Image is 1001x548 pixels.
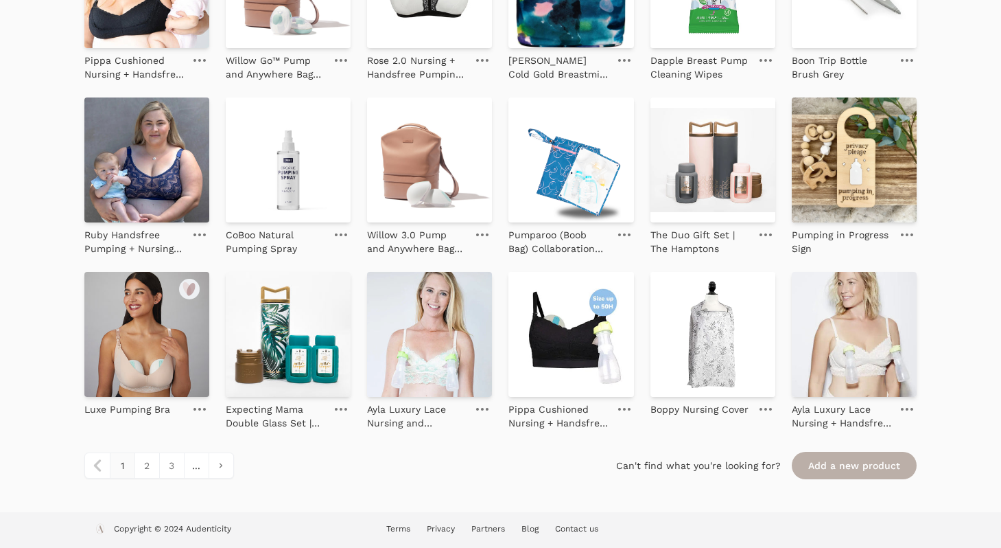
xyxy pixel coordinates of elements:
[84,54,185,81] p: Pippa Cushioned Nursing + Handsfree Pumping bra
[508,98,633,222] img: Pumparoo (Boob Bag) Collaboration Sarah Wells x bemybreastfriend
[427,524,455,534] a: Privacy
[367,222,467,255] a: Willow 3.0 Pump and Anywhere Bag Bundle
[508,54,609,81] p: [PERSON_NAME] Cold Gold Breastmilk Cooler with [MEDICAL_DATA]
[792,228,892,255] p: Pumping in Progress Sign
[84,228,185,255] p: Ruby Handsfree Pumping + Nursing Bra
[508,402,609,430] p: Pippa Cushioned Nursing + Handsfree Pumping bra (WAA)
[792,222,892,255] a: Pumping in Progress Sign
[159,453,184,478] a: 3
[650,98,775,222] img: The Duo Gift Set | The Hamptons
[367,48,467,81] a: Rose 2.0 Nursing + Handsfree Pumping Bra (EVERVIOLET)
[555,524,598,534] a: Contact us
[226,272,351,397] img: Expecting Mama Double Glass Set | Panama Palms
[616,459,781,472] span: Can't find what you're looking for?
[84,222,185,255] a: Ruby Handsfree Pumping + Nursing Bra
[792,452,917,479] a: Add a new product
[792,397,892,430] a: Ayla Luxury Lace Nursing + Handsfree Pumping Bra
[226,222,326,255] a: CoBoo Natural Pumping Spray
[508,222,609,255] a: Pumparoo (Boob Bag) Collaboration [PERSON_NAME] x bemybreastfriend
[508,228,609,255] p: Pumparoo (Boob Bag) Collaboration [PERSON_NAME] x bemybreastfriend
[508,272,633,397] img: Pippa Cushioned Nursing + Handsfree Pumping bra (WAA)
[367,402,467,430] p: Ayla Luxury Lace Nursing and Handsfree Pumping bra
[386,524,410,534] a: Terms
[792,54,892,81] p: Boon Trip Bottle Brush Grey
[84,453,234,479] nav: pagination
[508,48,609,81] a: [PERSON_NAME] Cold Gold Breastmilk Cooler with [MEDICAL_DATA]
[792,402,892,430] p: Ayla Luxury Lace Nursing + Handsfree Pumping Bra
[184,453,209,478] span: ...
[650,48,751,81] a: Dapple Breast Pump Cleaning Wipes
[226,98,351,222] img: CoBoo Natural Pumping Spray
[367,98,492,222] img: Willow 3.0 Pump and Anywhere Bag Bundle
[471,524,505,534] a: Partners
[650,222,751,255] a: The Duo Gift Set | The Hamptons
[84,402,170,416] p: Luxe Pumping Bra
[226,228,326,255] p: CoBoo Natural Pumping Spray
[792,272,917,397] img: Ayla Luxury Lace Nursing + Handsfree Pumping Bra
[367,228,467,255] p: Willow 3.0 Pump and Anywhere Bag Bundle
[650,54,751,81] p: Dapple Breast Pump Cleaning Wipes
[792,98,917,222] img: Pumping in Progress Sign
[226,402,326,430] p: Expecting Mama Double Glass Set | Panama Palms
[226,54,326,81] p: Willow Go™ Pump and Anywhere Bag Bundle
[367,272,492,397] img: Ayla Luxury Lace Nursing and Handsfree Pumping bra
[84,48,185,81] a: Pippa Cushioned Nursing + Handsfree Pumping bra
[792,48,892,81] a: Boon Trip Bottle Brush Grey
[226,48,326,81] a: Willow Go™ Pump and Anywhere Bag Bundle
[521,524,539,534] a: Blog
[226,397,326,430] a: Expecting Mama Double Glass Set | Panama Palms
[650,228,751,255] p: The Duo Gift Set | The Hamptons
[84,397,170,416] a: Luxe Pumping Bra
[134,453,159,478] a: 2
[84,272,209,397] img: Luxe Pumping Bra
[114,523,231,537] p: Copyright © 2024 Audenticity
[367,54,467,81] p: Rose 2.0 Nursing + Handsfree Pumping Bra (EVERVIOLET)
[110,453,134,478] span: 1
[84,98,209,222] img: Ruby Handsfree Pumping + Nursing Bra
[508,397,609,430] a: Pippa Cushioned Nursing + Handsfree Pumping bra (WAA)
[650,402,749,416] p: Boppy Nursing Cover
[650,397,749,416] a: Boppy Nursing Cover
[367,397,467,430] a: Ayla Luxury Lace Nursing and Handsfree Pumping bra
[650,272,775,397] img: Boppy Nursing Cover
